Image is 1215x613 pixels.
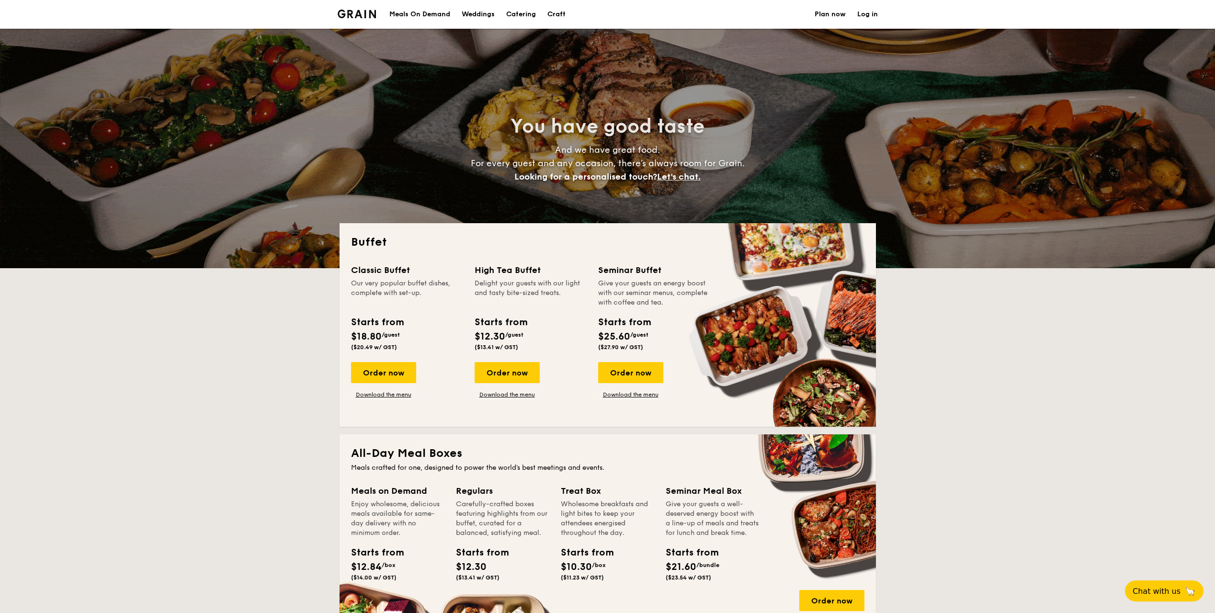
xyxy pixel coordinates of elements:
[351,235,864,250] h2: Buffet
[561,574,604,581] span: ($11.23 w/ GST)
[382,331,400,338] span: /guest
[561,484,654,498] div: Treat Box
[666,484,759,498] div: Seminar Meal Box
[351,391,416,398] a: Download the menu
[598,344,643,351] span: ($27.90 w/ GST)
[475,263,587,277] div: High Tea Buffet
[351,331,382,342] span: $18.80
[666,499,759,538] div: Give your guests a well-deserved energy boost with a line-up of meals and treats for lunch and br...
[561,561,592,573] span: $10.30
[666,574,711,581] span: ($23.54 w/ GST)
[475,344,518,351] span: ($13.41 w/ GST)
[1125,580,1204,602] button: Chat with us🦙
[475,331,505,342] span: $12.30
[475,279,587,307] div: Delight your guests with our light and tasty bite-sized treats.
[382,562,396,568] span: /box
[338,10,376,18] a: Logotype
[561,499,654,538] div: Wholesome breakfasts and light bites to keep your attendees energised throughout the day.
[351,362,416,383] div: Order now
[666,561,696,573] span: $21.60
[351,279,463,307] div: Our very popular buffet dishes, complete with set-up.
[351,499,444,538] div: Enjoy wholesome, delicious meals available for same-day delivery with no minimum order.
[351,484,444,498] div: Meals on Demand
[475,391,540,398] a: Download the menu
[351,574,397,581] span: ($14.00 w/ GST)
[598,279,710,307] div: Give your guests an energy boost with our seminar menus, complete with coffee and tea.
[456,561,487,573] span: $12.30
[598,391,663,398] a: Download the menu
[666,545,709,560] div: Starts from
[799,590,864,611] div: Order now
[351,545,394,560] div: Starts from
[456,484,549,498] div: Regulars
[351,446,864,461] h2: All-Day Meal Boxes
[630,331,648,338] span: /guest
[598,362,663,383] div: Order now
[1184,586,1196,597] span: 🦙
[475,362,540,383] div: Order now
[351,463,864,473] div: Meals crafted for one, designed to power the world's best meetings and events.
[561,545,604,560] div: Starts from
[592,562,606,568] span: /box
[505,331,523,338] span: /guest
[456,499,549,538] div: Carefully-crafted boxes featuring highlights from our buffet, curated for a balanced, satisfying ...
[351,263,463,277] div: Classic Buffet
[1133,587,1181,596] span: Chat with us
[351,344,397,351] span: ($20.49 w/ GST)
[351,561,382,573] span: $12.84
[696,562,719,568] span: /bundle
[657,171,701,182] span: Let's chat.
[456,545,499,560] div: Starts from
[338,10,376,18] img: Grain
[351,315,403,329] div: Starts from
[598,263,710,277] div: Seminar Buffet
[598,315,650,329] div: Starts from
[598,331,630,342] span: $25.60
[475,315,527,329] div: Starts from
[456,574,500,581] span: ($13.41 w/ GST)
